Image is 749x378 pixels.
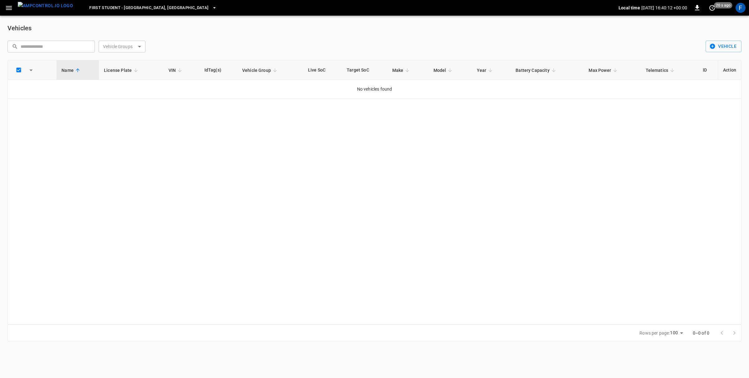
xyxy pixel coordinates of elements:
span: First Student - [GEOGRAPHIC_DATA], [GEOGRAPHIC_DATA] [89,4,208,12]
button: Vehicle [706,41,742,52]
th: Live SoC [303,60,342,80]
div: 100 [670,328,685,337]
th: IdTag(s) [199,60,237,80]
p: 0–0 of 0 [693,330,709,336]
span: Make [392,67,412,74]
th: Target SoC [342,60,387,80]
span: VIN [169,67,184,74]
div: profile-icon [736,3,746,13]
p: [DATE] 16:40:12 +00:00 [641,5,687,11]
p: Rows per page: [639,330,670,336]
th: ID [698,60,718,80]
span: License Plate [104,67,140,74]
p: Local time [619,5,640,11]
button: set refresh interval [707,3,717,13]
span: Vehicle Group [242,67,279,74]
th: Action [718,60,741,80]
span: Year [477,67,495,74]
button: First Student - [GEOGRAPHIC_DATA], [GEOGRAPHIC_DATA] [87,2,219,14]
img: ampcontrol.io logo [18,2,73,10]
span: 20 s ago [714,2,732,8]
span: Model [433,67,454,74]
span: Telematics [646,67,677,74]
td: No vehicles found [8,80,741,99]
span: Max Power [589,67,619,74]
span: Name [61,67,82,74]
h6: Vehicles [7,23,32,33]
span: Battery Capacity [516,67,557,74]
